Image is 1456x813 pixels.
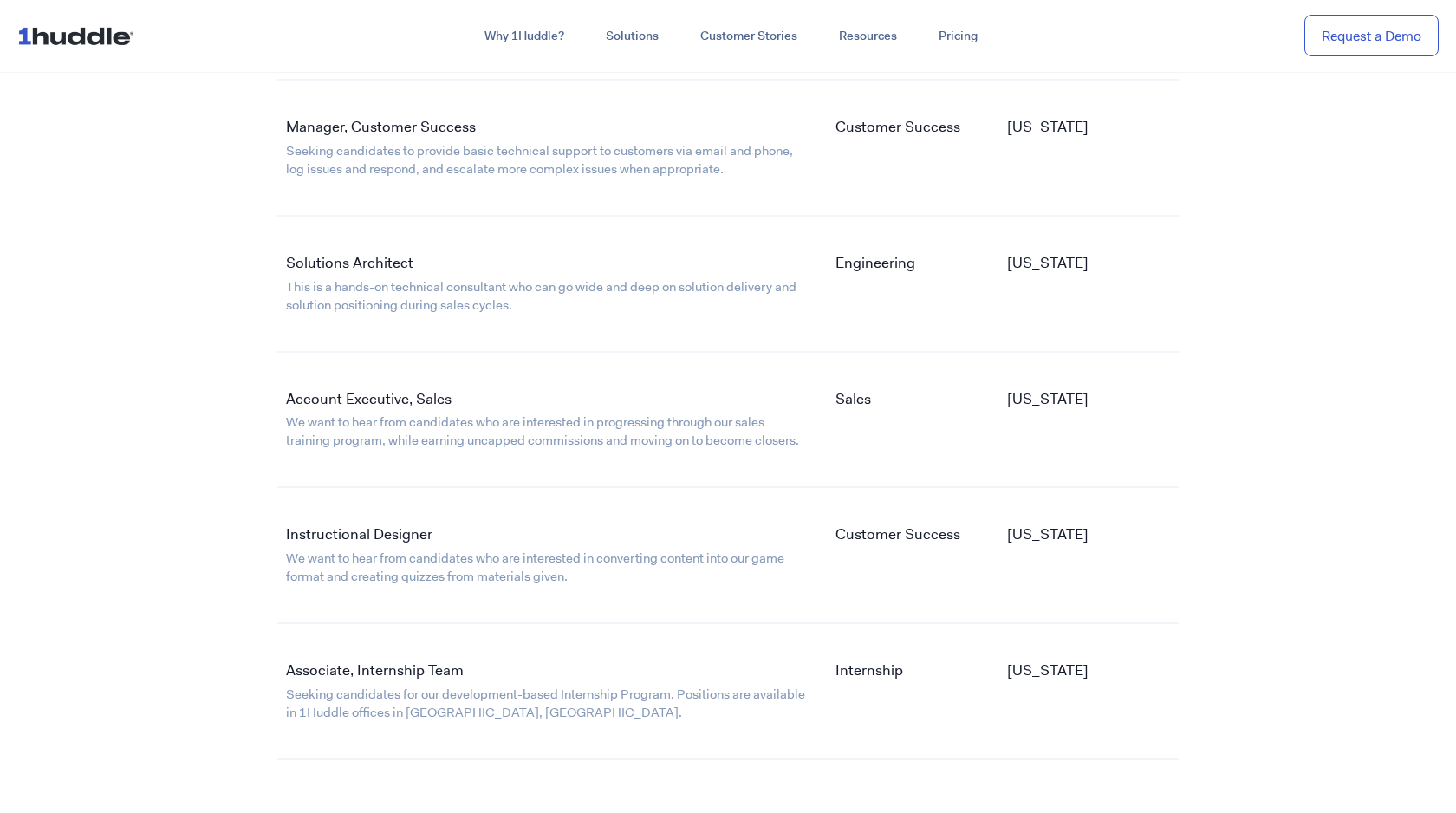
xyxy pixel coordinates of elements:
[286,550,784,585] a: We want to hear from candidates who are interested in converting content into our game format and...
[286,524,432,543] a: Instructional Designer
[286,142,793,178] a: Seeking candidates to provide basic technical support to customers via email and phone, log issue...
[835,660,903,680] a: Internship
[835,117,960,136] a: Customer Success
[1007,660,1089,680] a: [US_STATE]
[286,686,805,721] a: Seeking candidates for our development-based Internship Program. Positions are available in 1Hudd...
[17,19,141,52] img: ...
[1007,389,1089,408] a: [US_STATE]
[464,21,585,52] a: Why 1Huddle?
[585,21,679,52] a: Solutions
[1007,524,1089,543] a: [US_STATE]
[286,117,476,136] a: Manager, Customer Success
[286,389,452,408] a: Account Executive, Sales
[286,253,413,272] a: Solutions Architect
[1007,253,1089,272] a: [US_STATE]
[286,278,796,314] a: This is a hands-on technical consultant who can go wide and deep on solution delivery and solutio...
[286,660,464,680] a: Associate, Internship Team
[286,413,799,449] a: We want to hear from candidates who are interested in progressing through our sales training prog...
[818,21,918,52] a: Resources
[1007,117,1089,136] a: [US_STATE]
[835,389,871,408] a: Sales
[918,21,998,52] a: Pricing
[835,253,915,272] a: Engineering
[835,524,960,543] a: Customer Success
[1304,15,1439,57] a: Request a Demo
[679,21,818,52] a: Customer Stories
